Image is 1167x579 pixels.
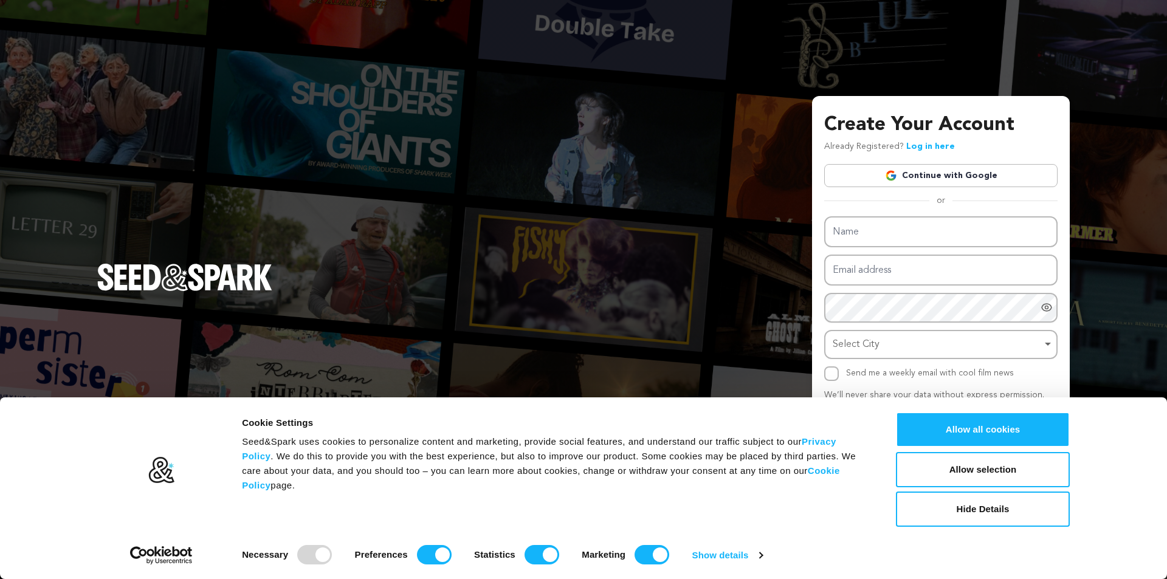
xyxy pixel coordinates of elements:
label: Send me a weekly email with cool film news [846,369,1014,377]
div: Select City [833,336,1042,354]
input: Email address [824,255,1058,286]
img: Seed&Spark Logo [97,264,272,290]
div: Cookie Settings [242,416,869,430]
a: Usercentrics Cookiebot - opens in a new window [108,546,215,564]
a: Continue with Google [824,164,1058,187]
legend: Consent Selection [241,540,242,541]
img: Google logo [885,170,897,182]
a: Show password as plain text. Warning: this will display your password on the screen. [1041,301,1053,313]
strong: Necessary [242,549,288,560]
input: Name [824,216,1058,247]
img: logo [148,456,175,484]
button: Hide Details [896,492,1070,527]
span: or [929,194,952,207]
a: Log in here [906,142,955,151]
p: Already Registered? [824,140,955,154]
strong: Preferences [355,549,408,560]
a: Show details [692,546,763,564]
h3: Create Your Account [824,111,1058,140]
button: Allow all cookies [896,412,1070,447]
strong: Statistics [474,549,515,560]
div: Seed&Spark uses cookies to personalize content and marketing, provide social features, and unders... [242,434,869,493]
p: We’ll never share your data without express permission. By clicking Create Account, I agree that ... [824,388,1058,431]
a: Seed&Spark Homepage [97,264,272,315]
a: Privacy Policy [242,436,836,461]
strong: Marketing [582,549,625,560]
button: Allow selection [896,452,1070,487]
